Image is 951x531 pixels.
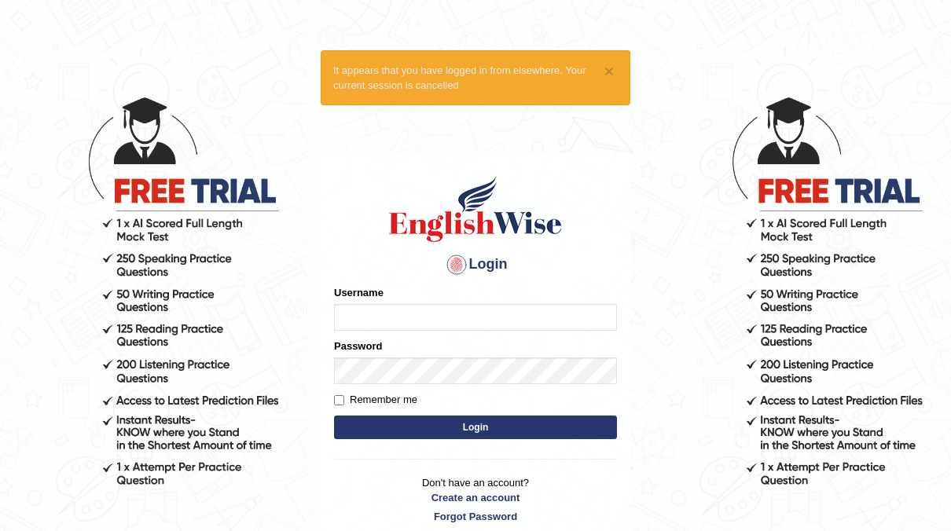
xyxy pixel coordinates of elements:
button: × [604,63,614,79]
a: Create an account [334,490,617,505]
input: Remember me [334,395,344,405]
a: Forgot Password [334,509,617,524]
h4: Login [334,252,617,277]
label: Remember me [334,392,417,408]
button: Login [334,416,617,439]
label: Password [334,339,382,353]
p: Don't have an account? [334,475,617,524]
label: Username [334,285,384,300]
img: Logo of English Wise sign in for intelligent practice with AI [386,174,565,244]
div: It appears that you have logged in from elsewhere. Your current session is cancelled [321,50,630,105]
